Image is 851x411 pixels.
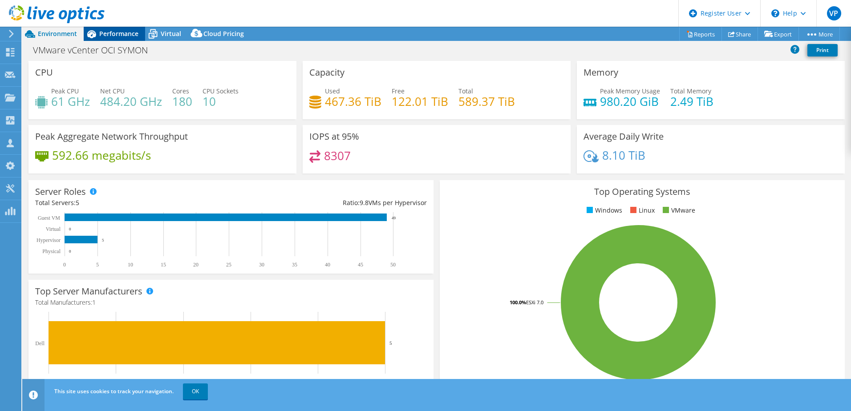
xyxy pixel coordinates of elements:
h4: 467.36 TiB [325,97,381,106]
span: This site uses cookies to track your navigation. [54,387,174,395]
text: 25 [226,262,231,268]
h3: Average Daily Write [584,132,664,141]
text: 20 [193,262,199,268]
span: Total [458,87,473,95]
span: Virtual [161,29,181,38]
h4: 484.20 GHz [100,97,162,106]
text: Physical [42,248,61,254]
span: Environment [38,29,77,38]
li: Windows [584,205,622,215]
h4: 8307 [324,151,351,161]
h4: 180 [172,97,192,106]
span: Performance [99,29,138,38]
li: VMware [661,205,695,215]
a: Share [721,27,758,41]
text: 5 [102,238,104,242]
text: 10 [128,262,133,268]
text: 45 [358,262,363,268]
span: Free [392,87,405,95]
a: More [798,27,840,41]
h4: 122.01 TiB [392,97,448,106]
li: Linux [628,205,655,215]
text: 49 [392,216,396,220]
span: Net CPU [100,87,125,95]
h4: Total Manufacturers: [35,298,427,307]
text: 0 [63,262,66,268]
text: 5 [389,340,392,346]
h3: Peak Aggregate Network Throughput [35,132,188,141]
tspan: 100.0% [510,299,526,306]
h4: 592.66 megabits/s [52,150,151,160]
span: VP [827,6,841,20]
text: Virtual [46,226,61,232]
span: Peak CPU [51,87,79,95]
h3: IOPS at 95% [309,132,359,141]
h3: CPU [35,68,53,77]
span: 5 [76,198,79,207]
text: Guest VM [38,215,60,221]
h3: Memory [584,68,618,77]
text: 50 [390,262,396,268]
h3: Capacity [309,68,344,77]
svg: \n [771,9,779,17]
span: Total Memory [670,87,711,95]
a: Reports [679,27,722,41]
span: 9.8 [360,198,369,207]
h3: Top Server Manufacturers [35,286,142,296]
text: 35 [292,262,297,268]
h4: 10 [203,97,239,106]
text: 5 [96,262,99,268]
text: Dell [35,340,45,347]
text: Hypervisor [36,237,61,243]
span: CPU Sockets [203,87,239,95]
span: Cloud Pricing [203,29,244,38]
h4: 589.37 TiB [458,97,515,106]
span: Peak Memory Usage [600,87,660,95]
text: 0 [69,249,71,254]
h4: 61 GHz [51,97,90,106]
h4: 2.49 TiB [670,97,713,106]
span: Used [325,87,340,95]
h3: Top Operating Systems [446,187,838,197]
text: 40 [325,262,330,268]
h4: 980.20 GiB [600,97,660,106]
div: Total Servers: [35,198,231,208]
h3: Server Roles [35,187,86,197]
h1: VMware vCenter OCI SYMON [29,45,162,55]
span: 1 [92,298,96,306]
a: Print [807,44,838,56]
text: 30 [259,262,264,268]
text: 15 [161,262,166,268]
a: Export [758,27,799,41]
div: Ratio: VMs per Hypervisor [231,198,427,208]
a: OK [183,383,208,399]
tspan: ESXi 7.0 [526,299,543,306]
text: 0 [69,227,71,231]
h4: 8.10 TiB [602,150,645,160]
span: Cores [172,87,189,95]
